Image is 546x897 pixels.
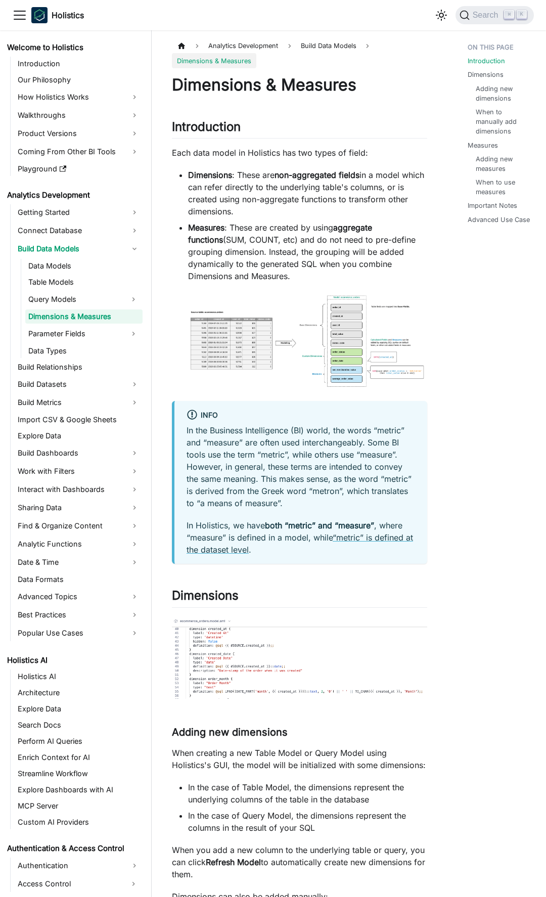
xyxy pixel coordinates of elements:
[15,767,143,781] a: Streamline Workflow
[15,607,143,623] a: Best Practices
[15,815,143,829] a: Custom AI Providers
[172,38,191,53] a: Home page
[15,858,143,874] a: Authentication
[15,799,143,813] a: MCP Server
[275,170,359,180] strong: non-aggregated fields
[15,536,143,552] a: Analytic Functions
[188,222,224,233] strong: Measures
[4,841,143,856] a: Authentication & Access Control
[172,147,427,159] p: Each data model in Holistics has two types of field:
[15,204,143,220] a: Getting Started
[203,38,283,53] span: Analytics Development
[476,107,526,137] a: When to manually add dimensions
[504,10,514,19] kbd: ⌘
[172,75,427,95] h1: Dimensions & Measures
[188,221,427,282] li: : These are created by using (SUM, COUNT, etc) and do not need to pre-define grouping dimension. ...
[15,589,143,605] a: Advanced Topics
[15,89,143,105] a: How Holistics Works
[31,7,84,23] a: HolisticsHolistics
[188,781,427,805] li: In the case of Table Model, the dimensions represent the underlying columns of the table in the d...
[25,326,124,342] a: Parameter Fields
[4,653,143,667] a: Holistics AI
[468,215,530,225] a: Advanced Use Case
[172,119,427,139] h2: Introduction
[188,222,372,245] strong: aggregate functions
[468,201,517,210] a: Important Notes
[25,291,124,307] a: Query Models
[25,275,143,289] a: Table Models
[12,8,27,23] button: Toggle navigation bar
[15,702,143,716] a: Explore Data
[15,500,143,516] a: Sharing Data
[15,876,124,892] a: Access Control
[15,445,143,461] a: Build Dashboards
[15,625,143,641] a: Popular Use Cases
[15,481,143,498] a: Interact with Dashboards
[15,125,143,142] a: Product Versions
[296,38,361,53] span: Build Data Models
[4,188,143,202] a: Analytics Development
[15,750,143,765] a: Enrich Context for AI
[25,309,143,324] a: Dimensions & Measures
[476,154,526,173] a: Adding new measures
[31,7,48,23] img: Holistics
[517,10,527,19] kbd: K
[468,70,504,79] a: Dimensions
[188,170,232,180] strong: Dimensions
[124,326,143,342] button: Expand sidebar category 'Parameter Fields'
[172,588,427,607] h2: Dimensions
[15,413,143,427] a: Import CSV & Google Sheets
[476,177,526,197] a: When to use measures
[470,11,505,20] span: Search
[188,810,427,834] li: In the case of Query Model, the dimensions represent the columns in the result of your SQL
[433,7,449,23] button: Switch between dark and light mode (currently light mode)
[206,857,261,867] strong: Refresh Model
[172,844,427,880] p: When you add a new column to the underlying table or query, you can click to automatically create...
[15,554,143,570] a: Date & Time
[124,291,143,307] button: Expand sidebar category 'Query Models'
[468,141,498,150] a: Measures
[187,424,415,509] p: In the Business Intelligence (BI) world, the words “metric” and “measure” are often used intercha...
[476,84,526,103] a: Adding new dimensions
[15,686,143,700] a: Architecture
[172,38,427,68] nav: Breadcrumbs
[15,144,143,160] a: Coming From Other BI Tools
[15,463,143,479] a: Work with Filters
[15,783,143,797] a: Explore Dashboards with AI
[15,572,143,587] a: Data Formats
[15,73,143,87] a: Our Philosophy
[15,394,143,411] a: Build Metrics
[456,6,534,24] button: Search (Command+K)
[15,429,143,443] a: Explore Data
[15,669,143,684] a: Holistics AI
[188,169,427,217] li: : These are in a model which can refer directly to the underlying table's columns, or is created ...
[172,53,256,68] span: Dimensions & Measures
[187,519,415,556] p: In Holistics, we have , where “measure” is defined in a model, while .
[4,40,143,55] a: Welcome to Holistics
[15,376,143,392] a: Build Datasets
[15,518,143,534] a: Find & Organize Content
[172,726,427,739] h3: Adding new dimensions
[15,107,143,123] a: Walkthroughs
[52,9,84,21] b: Holistics
[15,57,143,71] a: Introduction
[15,241,143,257] a: Build Data Models
[25,259,143,273] a: Data Models
[468,56,505,66] a: Introduction
[172,747,427,771] p: When creating a new Table Model or Query Model using Holistics's GUI, the model will be initializ...
[25,344,143,358] a: Data Types
[15,360,143,374] a: Build Relationships
[15,718,143,732] a: Search Docs
[15,162,143,176] a: Playground
[15,222,143,239] a: Connect Database
[124,876,143,892] button: Expand sidebar category 'Access Control'
[187,409,415,422] div: info
[265,520,374,530] strong: both “metric” and “measure”
[15,734,143,748] a: Perform AI Queries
